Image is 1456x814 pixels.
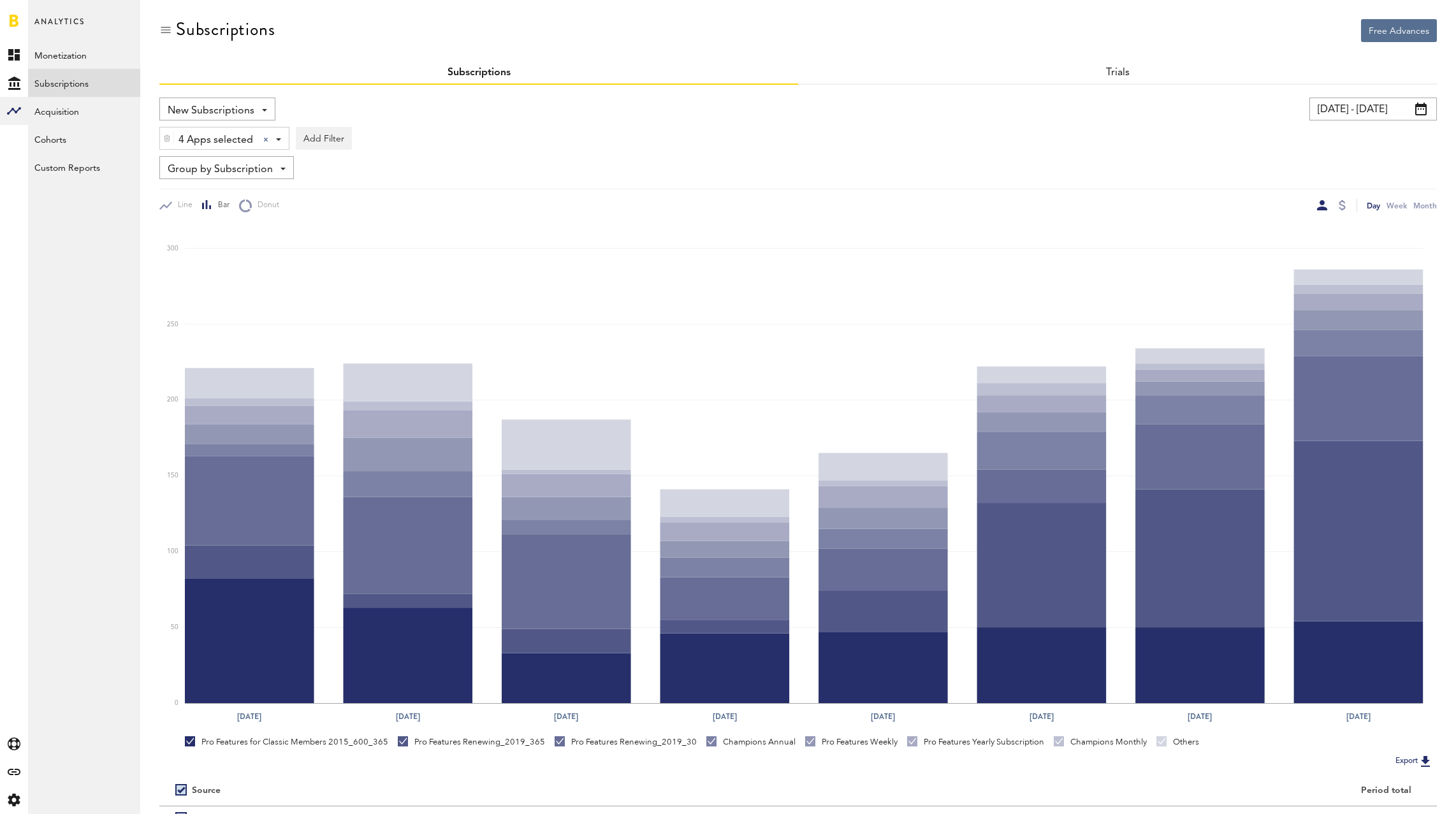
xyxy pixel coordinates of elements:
div: Delete [160,127,174,149]
a: Trials [1106,68,1130,78]
text: [DATE] [396,711,420,722]
div: Subscriptions [176,19,275,40]
text: [DATE] [555,711,579,722]
div: Pro Features Weekly [805,736,898,748]
a: Cohorts [28,125,140,153]
text: 50 [171,625,178,631]
div: Pro Features for Classic Members 2015_600_365 [185,736,388,748]
div: Others [1156,736,1199,748]
div: Clear [263,137,268,142]
span: Support [27,9,73,20]
div: Month [1413,199,1437,212]
a: Acquisition [28,97,140,125]
div: Champions Annual [706,736,796,748]
span: Analytics [34,14,85,41]
div: Pro Features Renewing_2019_30 [555,736,697,748]
a: Custom Reports [28,153,140,181]
div: Source [192,785,221,796]
button: Free Advances [1361,19,1437,42]
span: Bar [212,200,229,211]
img: Export [1418,753,1433,769]
img: trash_awesome_blue.svg [163,134,171,143]
text: 200 [167,397,178,403]
text: [DATE] [871,711,896,722]
text: [DATE] [1188,711,1212,722]
text: 100 [167,549,178,555]
div: Pro Features Yearly Subscription [907,736,1044,748]
text: [DATE] [1347,711,1371,722]
button: Export [1392,753,1437,769]
button: Add Filter [296,127,352,150]
a: Subscriptions [448,68,511,78]
text: [DATE] [713,711,737,722]
div: Week [1387,199,1407,212]
a: Monetization [28,41,140,69]
text: 0 [175,701,178,707]
div: Day [1367,199,1380,212]
span: Line [172,200,193,211]
span: New Subscriptions [168,100,254,122]
text: 300 [167,245,178,252]
div: Champions Monthly [1054,736,1147,748]
text: [DATE] [237,711,261,722]
div: Pro Features Renewing_2019_365 [398,736,545,748]
text: 150 [167,473,178,479]
div: Period total [814,785,1411,796]
span: Group by Subscription [168,159,273,180]
span: Donut [252,200,279,211]
text: 250 [167,321,178,328]
text: [DATE] [1030,711,1054,722]
a: Subscriptions [28,69,140,97]
span: 4 Apps selected [178,129,253,151]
